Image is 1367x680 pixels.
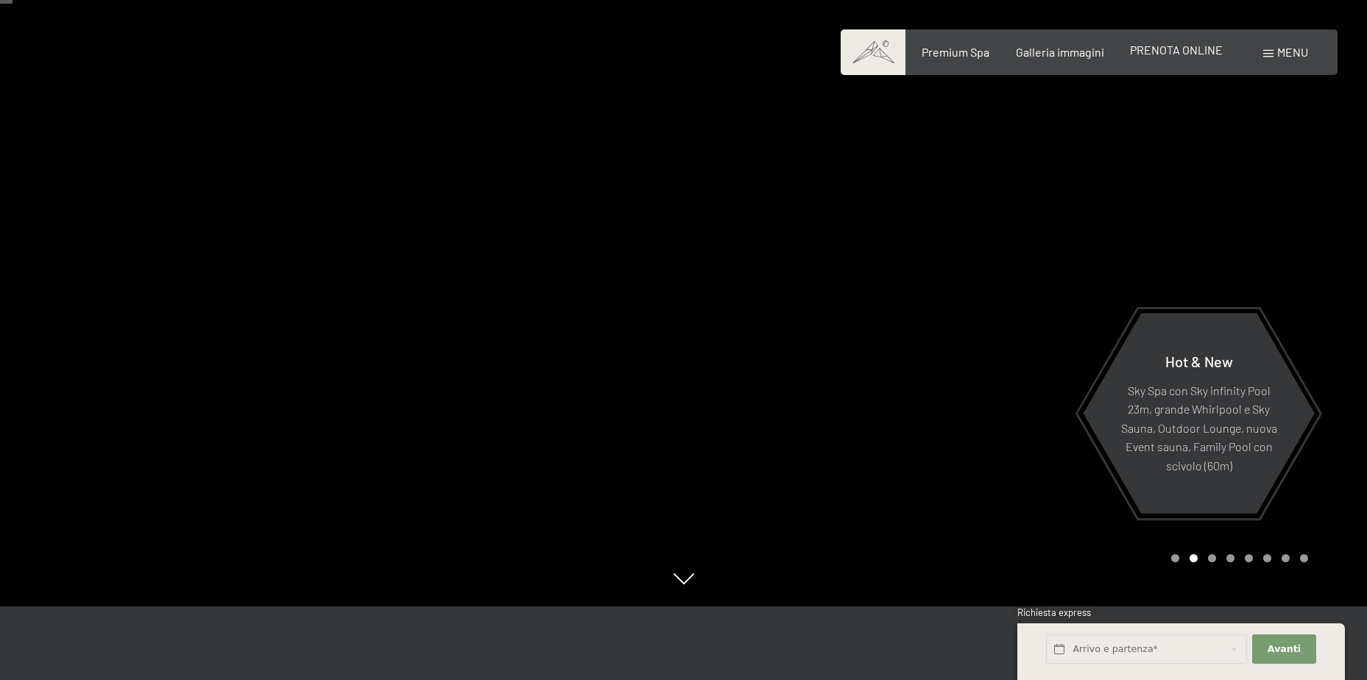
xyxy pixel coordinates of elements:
div: Carousel Page 1 [1171,554,1179,562]
a: Galleria immagini [1016,45,1104,59]
div: Carousel Page 7 [1282,554,1290,562]
p: Sky Spa con Sky infinity Pool 23m, grande Whirlpool e Sky Sauna, Outdoor Lounge, nuova Event saun... [1119,380,1279,475]
span: Menu [1277,45,1308,59]
a: Hot & New Sky Spa con Sky infinity Pool 23m, grande Whirlpool e Sky Sauna, Outdoor Lounge, nuova ... [1082,312,1315,514]
div: Carousel Page 4 [1226,554,1234,562]
div: Carousel Page 8 [1300,554,1308,562]
div: Carousel Page 2 (Current Slide) [1190,554,1198,562]
div: Carousel Page 3 [1208,554,1216,562]
div: Carousel Pagination [1166,554,1308,562]
a: Premium Spa [922,45,989,59]
a: PRENOTA ONLINE [1130,43,1223,57]
button: Avanti [1252,634,1315,665]
span: Avanti [1268,642,1301,656]
span: Richiesta express [1017,606,1091,618]
span: Hot & New [1165,352,1233,369]
div: Carousel Page 6 [1263,554,1271,562]
div: Carousel Page 5 [1245,554,1253,562]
